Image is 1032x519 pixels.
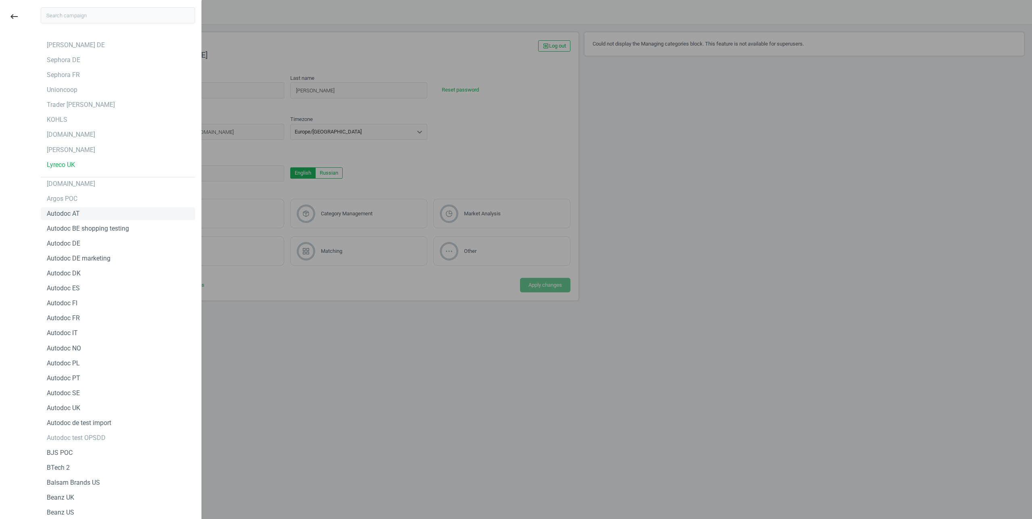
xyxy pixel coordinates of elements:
div: Autodoc SE [47,389,80,398]
div: BTech 2 [47,463,70,472]
div: Autodoc de test import [47,419,111,427]
div: Autodoc DE [47,239,80,248]
div: Sephora FR [47,71,80,79]
div: Unioncoop [47,85,77,94]
div: Autodoc IT [47,329,78,338]
div: KOHLS [47,115,67,124]
i: keyboard_backspace [9,12,19,21]
div: Autodoc AT [47,209,80,218]
div: Autodoc test OPSDD [47,434,106,442]
div: Balsam Brands US [47,478,100,487]
div: Autodoc UK [47,404,80,413]
div: BJS POC [47,448,73,457]
div: [DOMAIN_NAME] [47,130,95,139]
div: Autodoc PL [47,359,80,368]
div: Autodoc BE shopping testing [47,224,129,233]
div: Autodoc FR [47,314,80,323]
div: Autodoc PT [47,374,80,383]
div: Autodoc FI [47,299,77,308]
div: Autodoc ES [47,284,80,293]
div: Argos POC [47,194,77,203]
div: Beanz US [47,508,74,517]
div: Sephora DE [47,56,80,65]
div: [DOMAIN_NAME] [47,179,95,188]
div: [PERSON_NAME] [47,146,95,154]
input: Search campaign [41,7,195,23]
div: Trader [PERSON_NAME] [47,100,115,109]
div: Beanz UK [47,493,74,502]
div: Autodoc DK [47,269,81,278]
div: [PERSON_NAME] DE [47,41,105,50]
button: keyboard_backspace [5,7,23,26]
div: Lyreco UK [47,160,75,169]
div: Autodoc NO [47,344,81,353]
div: Autodoc DE marketing [47,254,110,263]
